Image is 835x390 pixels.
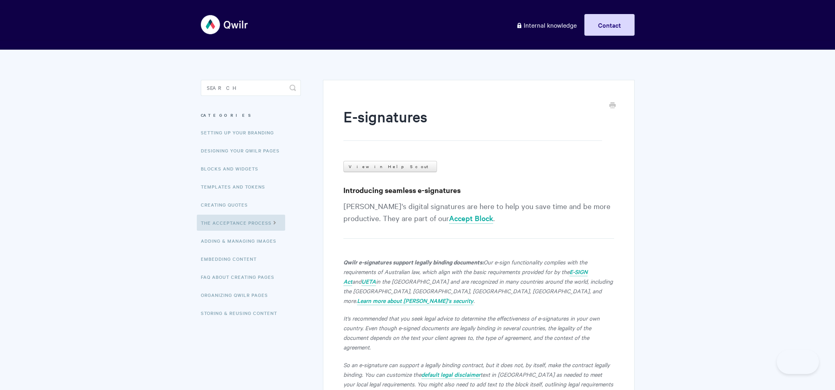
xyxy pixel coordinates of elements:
em: and [352,277,361,285]
a: Print this Article [609,102,616,110]
a: Accept Block [449,213,493,224]
em: So an e-signature can support a legally binding contract, but it does not, by itself, make the co... [343,361,610,378]
a: Adding & Managing Images [201,233,282,249]
h3: Introducing seamless e-signatures [343,185,614,196]
a: Creating Quotes [201,197,254,213]
a: Blocks and Widgets [201,160,264,177]
p: [PERSON_NAME]'s digital signatures are here to help you save time and be more productive. They ar... [343,200,614,239]
a: Learn more about [PERSON_NAME]'s security [357,297,474,305]
strong: Qwilr e-signatures support legally binding documents: [343,258,484,266]
a: Designing Your Qwilr Pages [201,142,286,158]
h1: E-signatures [343,106,602,141]
a: Internal knowledge [510,14,583,36]
iframe: Toggle Customer Support [777,350,819,374]
a: E-SIGN Act [343,268,588,286]
a: Templates and Tokens [201,179,271,195]
a: Contact [584,14,635,36]
a: Storing & Reusing Content [201,305,283,321]
a: Organizing Qwilr Pages [201,287,274,303]
em: Learn more about [PERSON_NAME]'s security [357,297,474,305]
a: UETA [361,277,376,286]
em: . [474,297,475,305]
img: Qwilr Help Center [201,10,249,40]
em: in the [GEOGRAPHIC_DATA] and are recognized in many countries around the world, including the [GE... [343,277,613,305]
a: Setting up your Branding [201,124,280,140]
input: Search [201,80,301,96]
a: Embedding Content [201,251,263,267]
a: The Acceptance Process [197,215,285,231]
em: It's recommended that you seek legal advice to determine the effectiveness of e-signatures in you... [343,314,600,351]
a: View in Help Scout [343,161,437,172]
h3: Categories [201,108,301,122]
em: UETA [361,277,376,285]
a: FAQ About Creating Pages [201,269,280,285]
a: default legal disclaimer [421,370,480,379]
